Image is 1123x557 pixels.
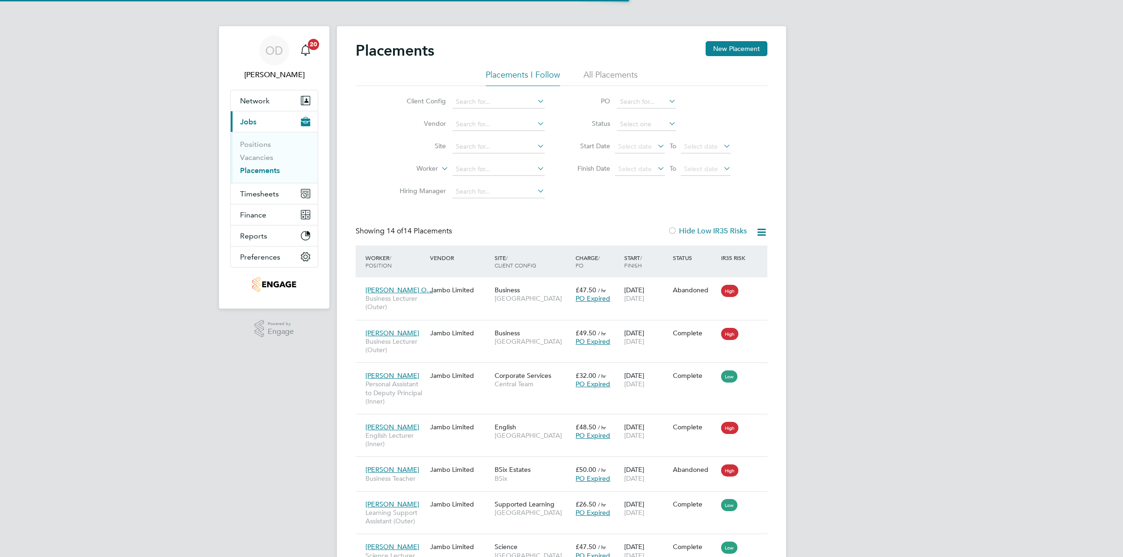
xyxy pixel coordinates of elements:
div: [DATE] [622,495,671,521]
span: Network [240,96,270,105]
button: Network [231,90,318,111]
span: [GEOGRAPHIC_DATA] [495,294,571,303]
span: Business [495,329,520,337]
div: Abandoned [673,465,717,474]
span: [PERSON_NAME] [365,423,419,431]
input: Select one [617,118,676,131]
a: [PERSON_NAME]Business TeacherJambo LimitedBSix EstatesBSix£50.00 / hrPO Expired[DATE][DATE]Abando... [363,460,767,468]
div: [DATE] [622,461,671,487]
a: [PERSON_NAME] O…Business Lecturer (Outer)Jambo LimitedBusiness[GEOGRAPHIC_DATA]£47.50 / hrPO Expi... [363,281,767,289]
div: Complete [673,423,717,431]
span: 14 Placements [386,226,452,236]
button: Finance [231,204,318,225]
span: High [721,464,738,477]
label: Site [392,142,446,150]
span: / hr [598,372,606,379]
label: Vendor [392,119,446,128]
div: Complete [673,543,717,551]
span: [PERSON_NAME] O… [365,286,433,294]
input: Search for... [452,140,545,153]
button: New Placement [706,41,767,56]
div: Worker [363,249,428,274]
label: Worker [384,164,438,174]
span: £32.00 [576,371,596,380]
span: / hr [598,466,606,473]
span: / hr [598,501,606,508]
span: Science [495,543,518,551]
label: Finish Date [568,164,610,173]
button: Reports [231,225,318,246]
span: [GEOGRAPHIC_DATA] [495,337,571,346]
div: Jambo Limited [428,461,492,478]
a: [PERSON_NAME]Personal Assistant to Deputy Principal (Inner)Jambo LimitedCorporate ServicesCentral... [363,366,767,374]
span: PO Expired [576,380,610,388]
span: [DATE] [624,337,644,346]
label: PO [568,97,610,105]
img: jambo-logo-retina.png [252,277,296,292]
span: [DATE] [624,474,644,483]
span: £49.50 [576,329,596,337]
div: Site [492,249,573,274]
a: 20 [296,36,315,65]
a: Vacancies [240,153,273,162]
input: Search for... [452,163,545,176]
span: Business Lecturer (Outer) [365,337,425,354]
span: [DATE] [624,508,644,517]
div: Jambo Limited [428,418,492,436]
div: Jambo Limited [428,367,492,384]
h2: Placements [356,41,434,60]
span: Select date [618,142,652,151]
span: Central Team [495,380,571,388]
span: To [667,140,679,152]
span: Corporate Services [495,371,551,380]
span: OD [265,44,283,57]
span: High [721,422,738,434]
a: Placements [240,166,280,175]
span: Engage [268,328,294,336]
span: Finance [240,210,266,219]
span: Learning Support Assistant (Outer) [365,508,425,525]
a: [PERSON_NAME]Learning Support Assistant (Outer)Jambo LimitedSupported Learning[GEOGRAPHIC_DATA]£2... [363,495,767,503]
label: Hide Low IR35 Risks [668,226,747,236]
span: Business Teacher [365,474,425,483]
span: High [721,328,738,340]
span: Jobs [240,117,256,126]
span: BSix [495,474,571,483]
span: [PERSON_NAME] [365,371,419,380]
div: [DATE] [622,418,671,444]
span: Ollie Dart [230,69,318,80]
div: Complete [673,371,717,380]
label: Status [568,119,610,128]
button: Timesheets [231,183,318,204]
div: Complete [673,500,717,508]
span: Business Lecturer (Outer) [365,294,425,311]
div: Abandoned [673,286,717,294]
label: Hiring Manager [392,187,446,195]
div: Charge [573,249,622,274]
span: / Client Config [495,254,536,269]
span: £48.50 [576,423,596,431]
span: Select date [684,165,718,173]
div: Status [671,249,719,266]
div: Showing [356,226,454,236]
span: Personal Assistant to Deputy Principal (Inner) [365,380,425,405]
span: / Position [365,254,392,269]
span: [DATE] [624,294,644,303]
nav: Main navigation [219,26,329,309]
a: [PERSON_NAME]Business Lecturer (Outer)Jambo LimitedBusiness[GEOGRAPHIC_DATA]£49.50 / hrPO Expired... [363,324,767,332]
li: All Placements [583,69,638,86]
span: [PERSON_NAME] [365,500,419,508]
span: / hr [598,330,606,337]
span: PO Expired [576,431,610,440]
span: PO Expired [576,294,610,303]
div: Jambo Limited [428,324,492,342]
span: Low [721,370,737,383]
span: 20 [308,39,319,50]
span: / hr [598,543,606,550]
button: Preferences [231,246,318,267]
div: Jobs [231,132,318,183]
div: Jambo Limited [428,281,492,299]
div: [DATE] [622,281,671,307]
span: 14 of [386,226,403,236]
span: Supported Learning [495,500,554,508]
